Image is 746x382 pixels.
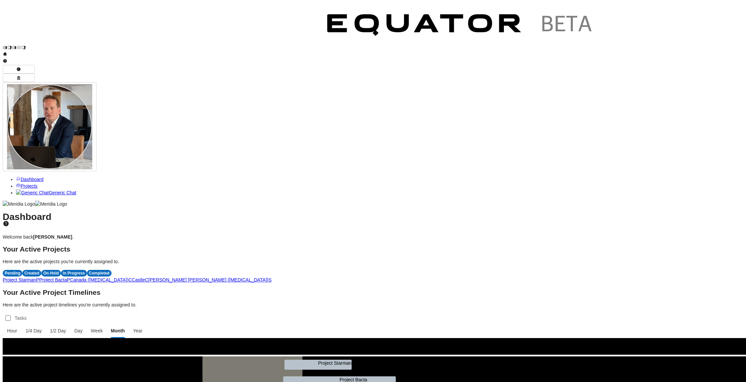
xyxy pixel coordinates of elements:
[452,347,469,352] text: October
[16,190,76,195] a: Generic ChatGeneric Chat
[16,189,49,196] img: Generic Chat
[153,347,161,352] text: July
[22,270,41,277] div: Created
[41,270,61,277] div: On Hold
[316,3,605,50] img: Customer Logo
[103,341,113,347] text: 2025
[21,183,38,189] span: Projects
[3,214,743,227] h1: Dashboard
[33,234,72,240] strong: [PERSON_NAME]
[25,327,43,334] span: 1/4 Day
[652,347,674,352] text: December
[35,201,67,207] img: Meridia Logo
[268,277,271,283] span: S
[13,312,29,324] label: Tasks
[3,234,743,240] p: Welcome back .
[36,277,39,283] span: P
[49,190,76,195] span: Generic Chat
[7,84,92,169] img: Profile Icon
[3,258,743,265] p: Here are the active projects you're currently assigned to.
[132,277,149,283] a: CastleC
[318,360,351,366] text: Project Starman
[145,277,148,283] span: C
[90,327,103,334] span: Week
[6,327,18,334] span: Hour
[39,277,70,283] a: Project BactaP
[53,347,63,352] text: June
[252,347,267,352] text: August
[16,183,38,189] a: Projects
[3,289,743,296] h2: Your Active Project Timelines
[21,177,44,182] span: Dashboard
[552,347,574,352] text: November
[67,277,70,283] span: P
[110,327,126,334] span: Month
[3,277,39,283] a: Project StarmanP
[49,327,67,334] span: 1/2 Day
[3,301,743,308] p: Here are the active project timelines you're currently assigned to.
[16,177,44,182] a: Dashboard
[3,270,22,277] div: Pending
[87,270,112,277] div: Completed
[352,347,375,352] text: September
[61,270,87,277] div: In Progress
[26,3,316,50] img: Customer Logo
[129,277,132,283] span: C
[3,201,35,207] img: Meridia Logo
[74,327,84,334] span: Day
[149,277,272,283] a: [PERSON_NAME] [PERSON_NAME] ([MEDICAL_DATA])S
[132,327,144,334] span: Year
[3,246,743,253] h2: Your Active Projects
[70,277,132,283] a: Canada ([MEDICAL_DATA])C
